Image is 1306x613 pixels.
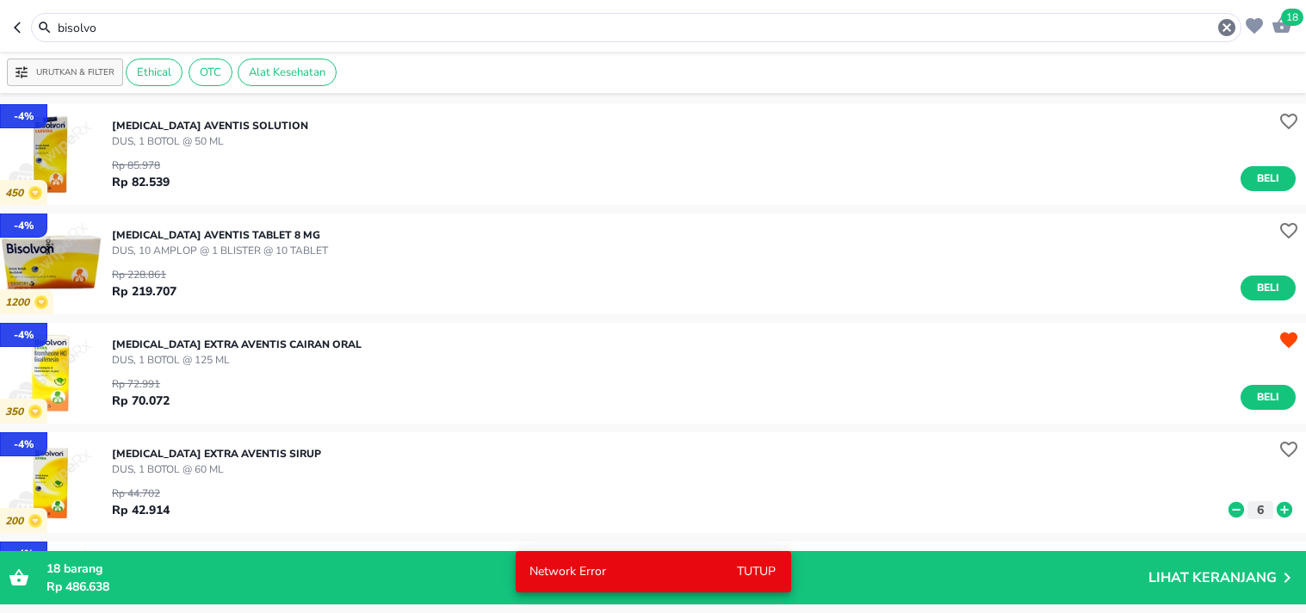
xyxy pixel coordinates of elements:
[14,437,34,452] p: - 4 %
[1253,279,1283,297] span: Beli
[7,59,123,86] button: Urutkan & Filter
[112,376,170,392] p: Rp 72.991
[1241,385,1296,410] button: Beli
[14,108,34,124] p: - 4 %
[36,66,115,79] p: Urutkan & Filter
[1247,501,1273,519] button: 6
[5,296,34,309] p: 1200
[1241,166,1296,191] button: Beli
[736,561,777,583] span: Tutup
[1253,170,1283,188] span: Beli
[112,173,170,191] p: Rp 82.539
[56,19,1216,37] input: Cari 4000+ produk di sini
[14,546,34,561] p: - 4 %
[112,446,321,461] p: [MEDICAL_DATA] EXTRA Aventis SIRUP
[127,65,182,80] span: Ethical
[1281,9,1303,26] span: 18
[1267,10,1292,37] button: 18
[1253,388,1283,406] span: Beli
[238,59,337,86] div: Alat Kesehatan
[112,158,170,173] p: Rp 85.978
[189,65,232,80] span: OTC
[529,563,606,579] span: Network Error
[5,406,28,418] p: 350
[112,501,170,519] p: Rp 42.914
[112,282,176,300] p: Rp 219.707
[1253,501,1268,519] p: 6
[46,579,109,595] span: Rp 486.638
[238,65,336,80] span: Alat Kesehatan
[46,560,60,577] span: 18
[112,118,308,133] p: [MEDICAL_DATA] Aventis SOLUTION
[112,392,170,410] p: Rp 70.072
[112,133,308,149] p: DUS, 1 BOTOL @ 50 ML
[729,556,784,588] button: Tutup
[14,327,34,343] p: - 4 %
[126,59,183,86] div: Ethical
[112,227,328,243] p: [MEDICAL_DATA] Aventis TABLET 8 MG
[112,486,170,501] p: Rp 44.702
[5,187,28,200] p: 450
[112,461,321,477] p: DUS, 1 BOTOL @ 60 ML
[112,337,362,352] p: [MEDICAL_DATA] EXTRA Aventis CAIRAN ORAL
[14,218,34,233] p: - 4 %
[112,243,328,258] p: DUS, 10 AMPLOP @ 1 BLISTER @ 10 TABLET
[46,560,1148,578] p: barang
[112,352,362,368] p: DUS, 1 BOTOL @ 125 ML
[1241,276,1296,300] button: Beli
[5,515,28,528] p: 200
[112,267,176,282] p: Rp 228.861
[189,59,232,86] div: OTC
